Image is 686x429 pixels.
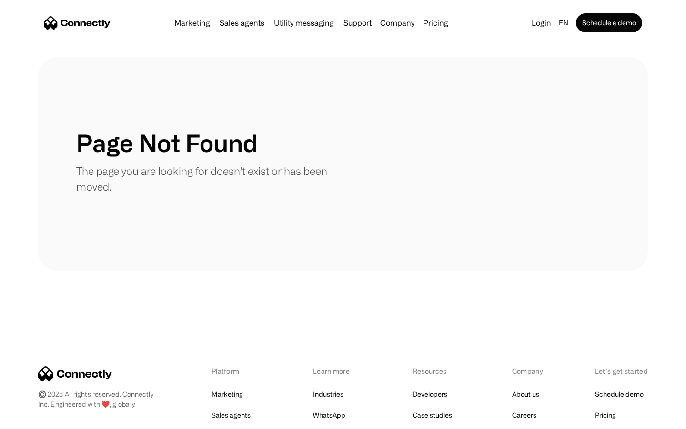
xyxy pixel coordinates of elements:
[576,13,642,32] a: Schedule a demo
[76,163,343,194] p: The page you are looking for doesn't exist or has been moved.
[171,19,214,27] a: Marketing
[212,366,263,376] div: Platform
[212,388,243,401] a: Marketing
[270,19,338,27] a: Utility messaging
[19,412,57,426] ul: Language list
[595,388,644,401] a: Schedule demo
[559,16,568,30] div: en
[528,16,555,30] a: Login
[216,19,268,27] a: Sales agents
[76,129,258,157] h1: Page Not Found
[313,409,345,422] a: WhatsApp
[595,366,648,376] div: Let’s get started
[413,409,452,422] a: Case studies
[212,409,251,422] a: Sales agents
[419,19,452,27] a: Pricing
[512,409,536,422] a: Careers
[413,366,463,376] div: Resources
[413,388,447,401] a: Developers
[10,411,57,426] aside: Language selected: English
[512,388,539,401] a: About us
[595,409,616,422] a: Pricing
[313,388,343,401] a: Industries
[380,16,414,30] div: Company
[340,19,375,27] a: Support
[512,366,545,376] div: Company
[313,366,363,376] div: Learn more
